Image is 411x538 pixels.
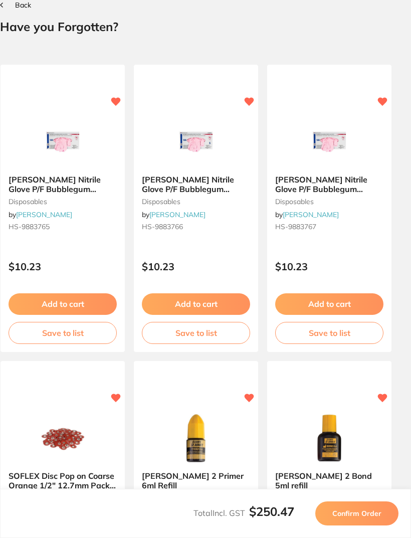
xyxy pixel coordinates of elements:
b: $250.47 [249,504,294,519]
button: Add to cart [275,293,383,314]
b: SE BOND 2 Bond 5ml refill [275,471,383,490]
img: Henry Schein Nitrile Glove P/F Bubblegum Scented S box 100 [163,117,229,167]
button: Save to list [9,322,117,344]
p: $10.23 [275,261,383,272]
small: HS-9883766 [142,223,250,231]
small: disposables [142,198,250,206]
img: Henry Schein Nitrile Glove P/F Bubblegum Scented XS box 100 [30,117,95,167]
small: HS-9883767 [275,223,383,231]
button: Save to list [275,322,383,344]
span: by [275,210,339,219]
p: $10.23 [9,261,117,272]
img: SOFLEX Disc Pop on Coarse Orange 1/2" 12.7mm Pack of 85 [30,413,95,463]
small: disposables [9,198,117,206]
button: Add to cart [142,293,250,314]
small: HS-9883765 [9,223,117,231]
img: SE BOND 2 Bond 5ml refill [297,413,362,463]
button: Add to cart [9,293,117,314]
a: [PERSON_NAME] [16,210,72,219]
b: Henry Schein Nitrile Glove P/F Bubblegum Scented M box 100 [275,175,383,194]
span: Back [15,1,31,10]
b: SE BOND 2 Primer 6ml Refill [142,471,250,490]
button: Save to list [142,322,250,344]
span: by [9,210,72,219]
img: Henry Schein Nitrile Glove P/F Bubblegum Scented M box 100 [297,117,362,167]
p: $10.23 [142,261,250,272]
a: [PERSON_NAME] [149,210,205,219]
b: Henry Schein Nitrile Glove P/F Bubblegum Scented XS box 100 [9,175,117,194]
a: [PERSON_NAME] [283,210,339,219]
span: by [142,210,205,219]
img: SE BOND 2 Primer 6ml Refill [163,413,229,463]
small: disposables [275,198,383,206]
b: SOFLEX Disc Pop on Coarse Orange 1/2" 12.7mm Pack of 85 [9,471,117,490]
b: Henry Schein Nitrile Glove P/F Bubblegum Scented S box 100 [142,175,250,194]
